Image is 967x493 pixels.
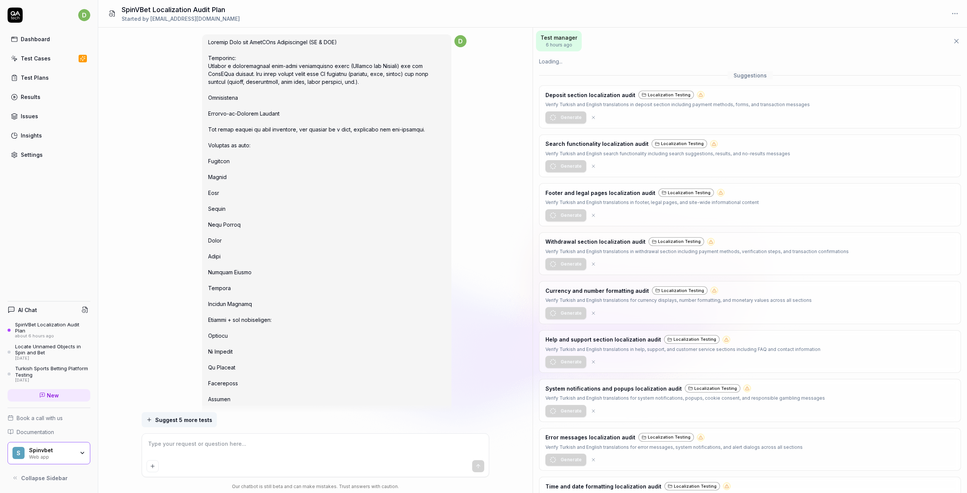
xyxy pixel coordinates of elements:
[545,307,586,319] button: Generate
[8,343,90,361] a: Locate Unnamed Objects in Spin and Bet[DATE]
[29,447,74,454] div: Spinvbet
[561,408,582,414] span: Generate
[545,346,820,353] p: Verify Turkish and English translations in help, support, and customer service sections including...
[8,128,90,143] a: Insights
[545,297,812,304] p: Verify Turkish and English translations for currency displays, number formatting, and monetary va...
[685,384,740,393] a: Localization Testing
[545,91,635,99] h3: Deposit section localization audit
[638,90,694,99] a: Localization Testing
[545,405,586,417] button: Generate
[658,188,714,197] a: Localization Testing
[545,111,586,124] button: Generate
[545,394,825,402] p: Verify Turkish and English translations for system notifications, popups, cookie consent, and res...
[539,57,961,65] div: Loading...
[545,356,586,368] button: Generate
[638,433,694,442] a: Localization Testing
[545,287,649,295] h3: Currency and number formatting audit
[15,356,90,361] div: [DATE]
[8,414,90,422] a: Book a call with us
[142,412,217,427] button: Suggest 5 more tests
[8,147,90,162] a: Settings
[21,151,43,159] div: Settings
[8,321,90,339] a: SpinVBet Localization Audit Planabout 6 hours ago
[545,335,661,343] h3: Help and support section localization audit
[29,453,74,459] div: Web app
[561,310,582,317] span: Generate
[545,248,849,255] p: Verify Turkish and English translations in withdrawal section including payment methods, verifica...
[545,150,790,158] p: Verify Turkish and English search functionality including search suggestions, results, and no-res...
[561,359,582,365] span: Generate
[664,335,720,344] a: Localization Testing
[15,365,90,378] div: Turkish Sports Betting Platform Testing
[12,447,25,459] span: S
[728,71,773,79] span: Suggestions
[561,114,582,121] span: Generate
[664,482,720,491] a: Localization Testing
[545,454,586,466] button: Generate
[15,334,90,339] div: about 6 hours ago
[21,35,50,43] div: Dashboard
[122,15,240,23] div: Started by
[17,414,63,422] span: Book a call with us
[8,51,90,66] a: Test Cases
[78,9,90,21] span: d
[545,160,586,172] button: Generate
[21,54,51,62] div: Test Cases
[545,444,803,451] p: Verify Turkish and English translations for error messages, system notifications, and alert dialo...
[15,343,90,356] div: Locate Unnamed Objects in Spin and Bet
[652,286,707,295] a: Localization Testing
[541,42,577,48] span: 6 hours ago
[652,139,707,148] a: Localization Testing
[78,8,90,23] button: d
[15,378,90,383] div: [DATE]
[8,90,90,104] a: Results
[8,428,90,436] a: Documentation
[545,199,759,206] p: Verify Turkish and English translations in footer, legal pages, and site-wide informational content
[147,460,159,472] button: Add attachment
[21,112,38,120] div: Issues
[545,238,646,246] h3: Withdrawal section localization audit
[561,212,582,219] span: Generate
[561,261,582,267] span: Generate
[8,70,90,85] a: Test Plans
[21,474,68,482] span: Collapse Sidebar
[545,433,635,441] h3: Error messages localization audit
[536,31,582,51] button: Test manager6 hours ago
[8,365,90,383] a: Turkish Sports Betting Platform Testing[DATE]
[649,237,704,246] a: Localization Testing
[541,34,577,42] span: Test manager
[545,189,655,197] h3: Footer and legal pages localization audit
[454,35,467,47] span: d
[18,306,37,314] h4: AI Chat
[21,74,49,82] div: Test Plans
[8,470,90,485] button: Collapse Sidebar
[21,93,40,101] div: Results
[638,91,694,99] div: Localization Testing
[8,109,90,124] a: Issues
[545,209,586,221] button: Generate
[122,5,240,15] h1: SpinVBet Localization Audit Plan
[21,131,42,139] div: Insights
[8,32,90,46] a: Dashboard
[150,15,240,22] span: [EMAIL_ADDRESS][DOMAIN_NAME]
[155,416,212,424] span: Suggest 5 more tests
[545,140,649,148] h3: Search functionality localization audit
[8,389,90,402] a: New
[15,321,90,334] div: SpinVBet Localization Audit Plan
[545,101,810,108] p: Verify Turkish and English translations in deposit section including payment methods, forms, and ...
[545,258,586,270] button: Generate
[545,482,661,490] h3: Time and date formatting localization audit
[561,456,582,463] span: Generate
[561,163,582,170] span: Generate
[17,428,54,436] span: Documentation
[545,385,682,393] h3: System notifications and popups localization audit
[142,483,489,490] div: Our chatbot is still beta and can make mistakes. Trust answers with caution.
[8,442,90,465] button: SSpinvbetWeb app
